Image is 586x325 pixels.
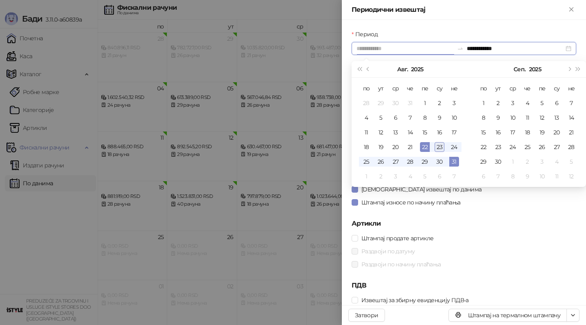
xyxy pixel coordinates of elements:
th: ср [388,81,403,96]
span: to [457,45,464,52]
td: 2025-10-04 [549,154,564,169]
td: 2025-10-07 [491,169,505,184]
td: 2025-08-05 [374,110,388,125]
button: Следећи месец (PageDown) [564,61,573,77]
button: Следећа година (Control + right) [574,61,583,77]
td: 2025-10-03 [535,154,549,169]
td: 2025-08-21 [403,140,418,154]
td: 2025-10-01 [505,154,520,169]
div: 29 [376,98,386,108]
td: 2025-09-28 [564,140,579,154]
td: 2025-09-09 [491,110,505,125]
td: 2025-09-15 [476,125,491,140]
button: Штампај на термалном штампачу [448,309,567,322]
th: ут [491,81,505,96]
td: 2025-09-29 [476,154,491,169]
div: 11 [552,171,562,181]
div: 30 [391,98,400,108]
td: 2025-10-12 [564,169,579,184]
div: 7 [566,98,576,108]
div: 4 [552,157,562,167]
div: 26 [376,157,386,167]
div: 8 [508,171,518,181]
td: 2025-08-09 [432,110,447,125]
div: 30 [493,157,503,167]
div: 6 [435,171,444,181]
div: 22 [479,142,488,152]
div: 16 [493,127,503,137]
span: Штампај продате артикле [358,234,437,243]
button: Претходна година (Control + left) [355,61,364,77]
div: 18 [523,127,532,137]
th: пе [535,81,549,96]
td: 2025-07-30 [388,96,403,110]
div: 2 [376,171,386,181]
td: 2025-09-10 [505,110,520,125]
span: Раздвоји по начину плаћања [358,260,444,269]
td: 2025-09-02 [491,96,505,110]
th: ср [505,81,520,96]
div: 19 [537,127,547,137]
td: 2025-08-01 [418,96,432,110]
span: [DEMOGRAPHIC_DATA] извештај по данима [358,185,485,194]
td: 2025-09-11 [520,110,535,125]
div: 1 [361,171,371,181]
div: 20 [391,142,400,152]
td: 2025-10-10 [535,169,549,184]
div: 10 [537,171,547,181]
div: 5 [537,98,547,108]
td: 2025-09-06 [549,96,564,110]
div: 3 [449,98,459,108]
div: 10 [449,113,459,123]
td: 2025-10-11 [549,169,564,184]
div: Периодични извештај [352,5,566,15]
td: 2025-10-05 [564,154,579,169]
button: Close [566,5,576,15]
th: по [476,81,491,96]
span: Раздвоји по датуму [358,247,418,256]
div: 21 [405,142,415,152]
div: 23 [435,142,444,152]
div: 31 [449,157,459,167]
td: 2025-09-01 [359,169,374,184]
td: 2025-09-20 [549,125,564,140]
td: 2025-09-27 [549,140,564,154]
span: swap-right [457,45,464,52]
div: 14 [566,113,576,123]
th: по [359,81,374,96]
div: 24 [449,142,459,152]
div: 3 [391,171,400,181]
td: 2025-09-03 [505,96,520,110]
td: 2025-08-15 [418,125,432,140]
td: 2025-08-25 [359,154,374,169]
div: 25 [523,142,532,152]
td: 2025-08-30 [432,154,447,169]
td: 2025-09-02 [374,169,388,184]
td: 2025-08-04 [359,110,374,125]
div: 6 [391,113,400,123]
div: 2 [435,98,444,108]
td: 2025-08-29 [418,154,432,169]
div: 22 [420,142,430,152]
div: 6 [479,171,488,181]
td: 2025-10-09 [520,169,535,184]
div: 7 [405,113,415,123]
div: 15 [420,127,430,137]
div: 8 [479,113,488,123]
div: 17 [508,127,518,137]
div: 17 [449,127,459,137]
td: 2025-09-08 [476,110,491,125]
td: 2025-07-28 [359,96,374,110]
h5: Артикли [352,219,576,228]
div: 28 [405,157,415,167]
td: 2025-09-17 [505,125,520,140]
td: 2025-08-17 [447,125,461,140]
div: 16 [435,127,444,137]
th: су [549,81,564,96]
div: 4 [405,171,415,181]
button: Изабери годину [411,61,423,77]
button: Затвори [348,309,385,322]
td: 2025-09-13 [549,110,564,125]
div: 7 [449,171,459,181]
td: 2025-08-20 [388,140,403,154]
